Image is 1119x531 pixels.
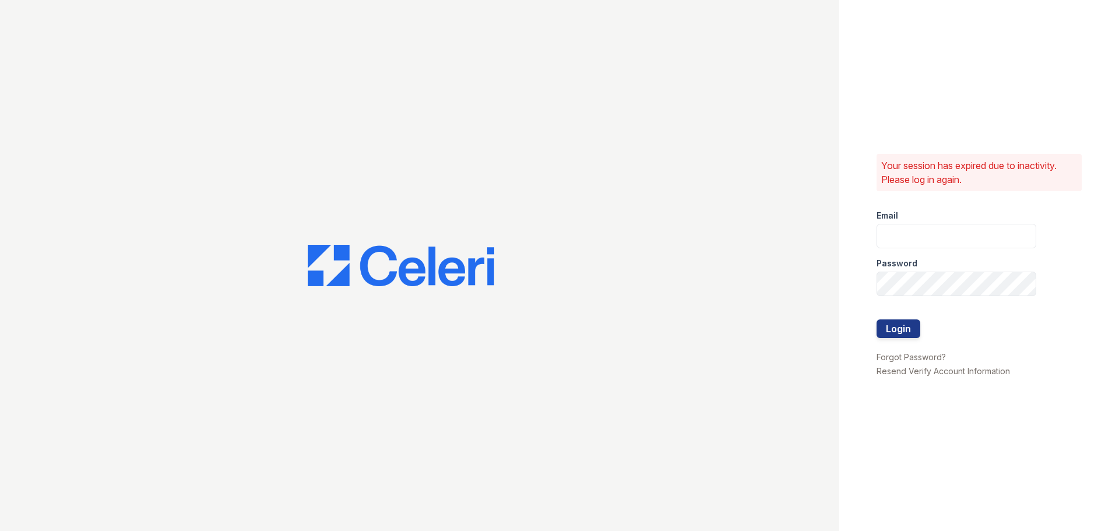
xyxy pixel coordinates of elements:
button: Login [877,319,920,338]
p: Your session has expired due to inactivity. Please log in again. [881,159,1077,187]
img: CE_Logo_Blue-a8612792a0a2168367f1c8372b55b34899dd931a85d93a1a3d3e32e68fde9ad4.png [308,245,494,287]
label: Email [877,210,898,221]
a: Resend Verify Account Information [877,366,1010,376]
label: Password [877,258,917,269]
a: Forgot Password? [877,352,946,362]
